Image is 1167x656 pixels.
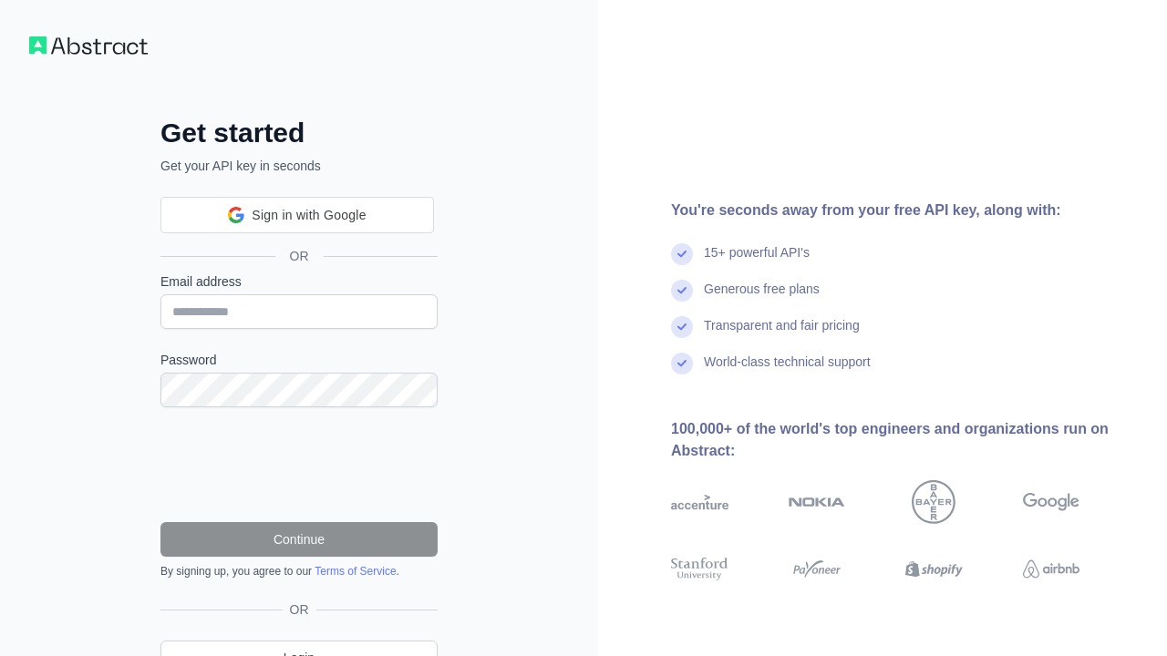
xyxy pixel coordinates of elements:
div: 15+ powerful API's [704,243,810,280]
img: airbnb [1023,555,1080,583]
img: check mark [671,316,693,338]
img: bayer [912,480,955,524]
img: shopify [905,555,963,583]
img: accenture [671,480,728,524]
div: World-class technical support [704,353,871,389]
span: Sign in with Google [252,206,366,225]
div: 100,000+ of the world's top engineers and organizations run on Abstract: [671,418,1138,462]
button: Continue [160,522,438,557]
div: Sign in with Google [160,197,434,233]
img: check mark [671,280,693,302]
img: stanford university [671,555,728,583]
img: google [1023,480,1080,524]
div: By signing up, you agree to our . [160,564,438,579]
img: Workflow [29,36,148,55]
label: Password [160,351,438,369]
div: Transparent and fair pricing [704,316,860,353]
h2: Get started [160,117,438,149]
img: payoneer [789,555,846,583]
span: OR [283,600,316,619]
div: Generous free plans [704,280,820,316]
a: Terms of Service [315,565,396,578]
img: check mark [671,243,693,265]
img: nokia [789,480,846,524]
img: check mark [671,353,693,374]
div: You're seconds away from your free API key, along with: [671,200,1138,221]
iframe: reCAPTCHA [160,429,438,500]
p: Get your API key in seconds [160,157,438,175]
label: Email address [160,272,438,291]
span: OR [275,247,324,265]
